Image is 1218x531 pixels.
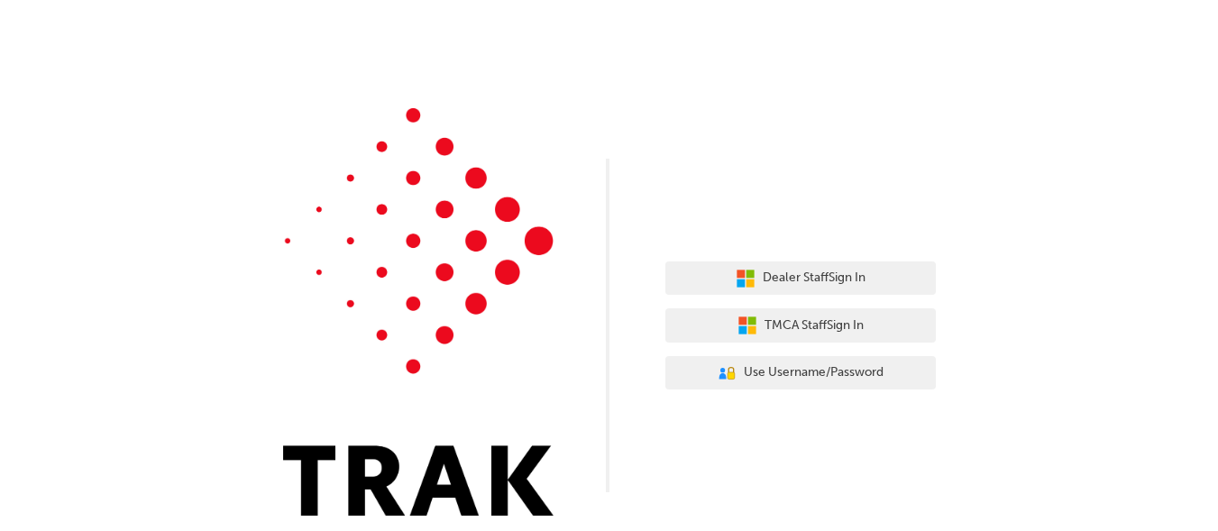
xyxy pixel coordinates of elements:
[283,108,554,516] img: Trak
[665,261,936,296] button: Dealer StaffSign In
[763,268,865,288] span: Dealer Staff Sign In
[744,362,884,383] span: Use Username/Password
[665,356,936,390] button: Use Username/Password
[665,308,936,343] button: TMCA StaffSign In
[765,316,864,336] span: TMCA Staff Sign In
